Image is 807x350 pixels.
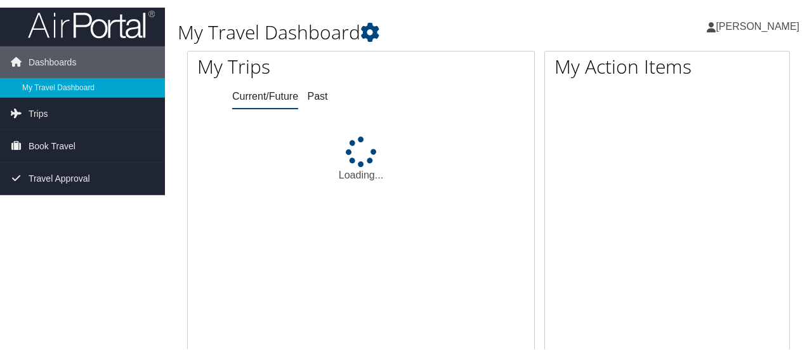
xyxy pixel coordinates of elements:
span: Travel Approval [29,161,90,193]
span: Trips [29,97,48,128]
h1: My Action Items [545,52,789,79]
span: Dashboards [29,45,77,77]
a: Past [308,90,328,100]
div: Loading... [188,135,534,182]
span: Book Travel [29,129,75,161]
h1: My Trips [197,52,380,79]
img: airportal-logo.png [28,8,155,38]
h1: My Travel Dashboard [178,18,592,44]
a: Current/Future [232,90,298,100]
span: [PERSON_NAME] [716,20,799,30]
